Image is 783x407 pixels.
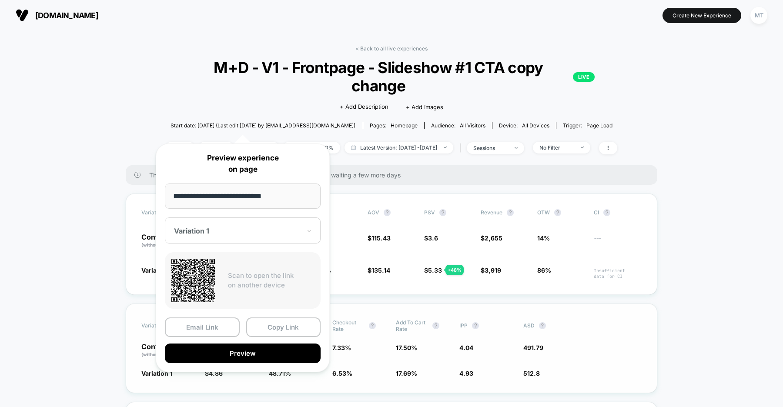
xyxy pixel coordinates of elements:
[523,322,535,329] span: ASD
[35,11,98,20] span: [DOMAIN_NAME]
[522,122,549,129] span: all devices
[523,344,543,351] span: 491.79
[384,209,391,216] button: ?
[188,58,595,95] span: M+D - V1 - Frontpage - Slideshow #1 CTA copy change
[332,370,352,377] span: 6.53 %
[165,153,321,175] p: Preview experience on page
[141,352,181,357] span: (without changes)
[228,271,314,290] p: Scan to open the link on another device
[573,72,595,82] p: LIVE
[663,8,741,23] button: Create New Experience
[141,242,181,247] span: (without changes)
[515,147,518,149] img: end
[406,103,443,110] span: + Add Images
[472,322,479,329] button: ?
[748,7,770,24] button: MT
[371,267,390,274] span: 135.14
[368,209,379,216] span: AOV
[396,370,417,377] span: 17.69 %
[332,319,365,332] span: Checkout Rate
[445,265,464,275] div: + 48 %
[481,267,501,274] span: $
[149,171,640,179] span: There are still no statistically significant results. We recommend waiting a few more days
[539,322,546,329] button: ?
[165,344,321,363] button: Preview
[424,209,435,216] span: PSV
[424,234,438,242] span: $
[594,268,642,279] span: Insufficient data for CI
[594,236,642,248] span: ---
[428,267,442,274] span: 5.33
[554,209,561,216] button: ?
[537,234,550,242] span: 14%
[370,122,418,129] div: Pages:
[396,319,428,332] span: Add To Cart Rate
[340,103,388,111] span: + Add Description
[368,267,390,274] span: $
[391,122,418,129] span: homepage
[141,234,189,248] p: Control
[539,144,574,151] div: No Filter
[13,8,101,22] button: [DOMAIN_NAME]
[473,145,508,151] div: sessions
[507,209,514,216] button: ?
[428,234,438,242] span: 3.6
[460,122,485,129] span: All Visitors
[369,322,376,329] button: ?
[396,344,417,351] span: 17.50 %
[351,145,356,150] img: calendar
[141,267,172,274] span: Variation 1
[432,322,439,329] button: ?
[141,370,172,377] span: Variation 1
[537,267,551,274] span: 86%
[424,267,442,274] span: $
[581,147,584,148] img: end
[332,344,351,351] span: 7.33 %
[586,122,612,129] span: Page Load
[165,317,240,337] button: Email Link
[485,267,501,274] span: 3,919
[171,122,355,129] span: Start date: [DATE] (Last edit [DATE] by [EMAIL_ADDRESS][DOMAIN_NAME])
[481,234,502,242] span: $
[603,209,610,216] button: ?
[537,209,585,216] span: OTW
[563,122,612,129] div: Trigger:
[492,122,556,129] span: Device:
[368,234,391,242] span: $
[431,122,485,129] div: Audience:
[458,142,467,154] span: |
[481,209,502,216] span: Revenue
[141,209,189,216] span: Variation
[485,234,502,242] span: 2,655
[141,319,189,332] span: Variation
[439,209,446,216] button: ?
[459,344,473,351] span: 4.04
[594,209,642,216] span: CI
[371,234,391,242] span: 115.43
[141,343,196,358] p: Control
[750,7,767,24] div: MT
[459,322,468,329] span: IPP
[246,317,321,337] button: Copy Link
[355,45,428,52] a: < Back to all live experiences
[16,9,29,22] img: Visually logo
[459,370,473,377] span: 4.93
[444,147,447,148] img: end
[523,370,540,377] span: 512.8
[345,142,453,153] span: Latest Version: [DATE] - [DATE]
